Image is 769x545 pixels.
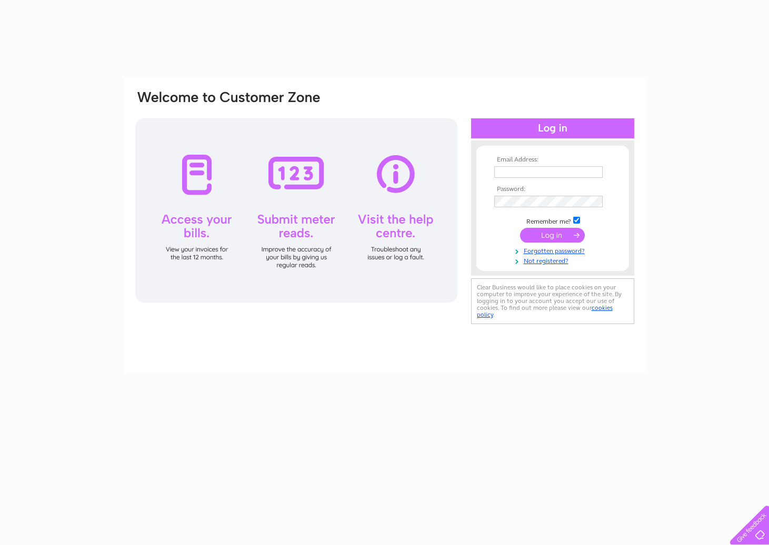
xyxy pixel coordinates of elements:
input: Submit [520,228,585,243]
a: cookies policy [477,304,613,318]
th: Email Address: [492,156,614,164]
a: Forgotten password? [494,245,614,255]
div: Clear Business would like to place cookies on your computer to improve your experience of the sit... [471,278,634,324]
th: Password: [492,186,614,193]
td: Remember me? [492,215,614,226]
a: Not registered? [494,255,614,265]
